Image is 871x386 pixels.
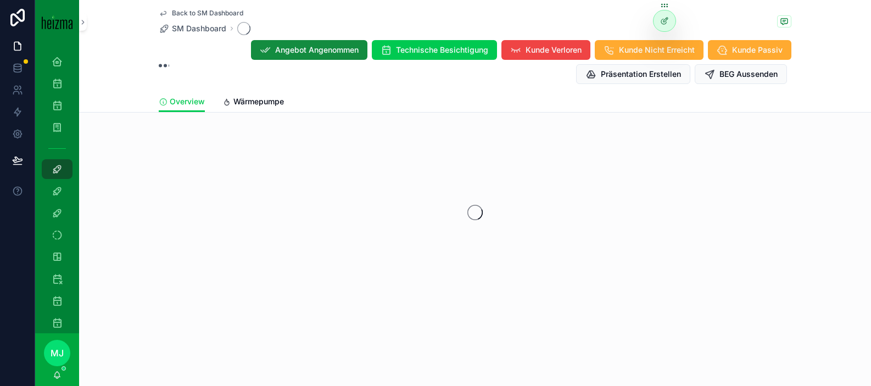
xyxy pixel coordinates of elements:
[251,40,367,60] button: Angebot Angenommen
[159,23,226,34] a: SM Dashboard
[159,9,243,18] a: Back to SM Dashboard
[372,40,497,60] button: Technische Besichtigung
[170,96,205,107] span: Overview
[501,40,590,60] button: Kunde Verloren
[708,40,791,60] button: Kunde Passiv
[275,44,359,55] span: Angebot Angenommen
[595,40,704,60] button: Kunde Nicht Erreicht
[601,69,681,80] span: Präsentation Erstellen
[526,44,582,55] span: Kunde Verloren
[695,64,787,84] button: BEG Aussenden
[35,44,79,333] div: scrollable content
[233,96,284,107] span: Wärmepumpe
[576,64,690,84] button: Präsentation Erstellen
[51,346,64,360] span: MJ
[619,44,695,55] span: Kunde Nicht Erreicht
[172,23,226,34] span: SM Dashboard
[222,92,284,114] a: Wärmepumpe
[719,69,778,80] span: BEG Aussenden
[172,9,243,18] span: Back to SM Dashboard
[396,44,488,55] span: Technische Besichtigung
[159,92,205,113] a: Overview
[42,15,72,29] img: App logo
[732,44,783,55] span: Kunde Passiv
